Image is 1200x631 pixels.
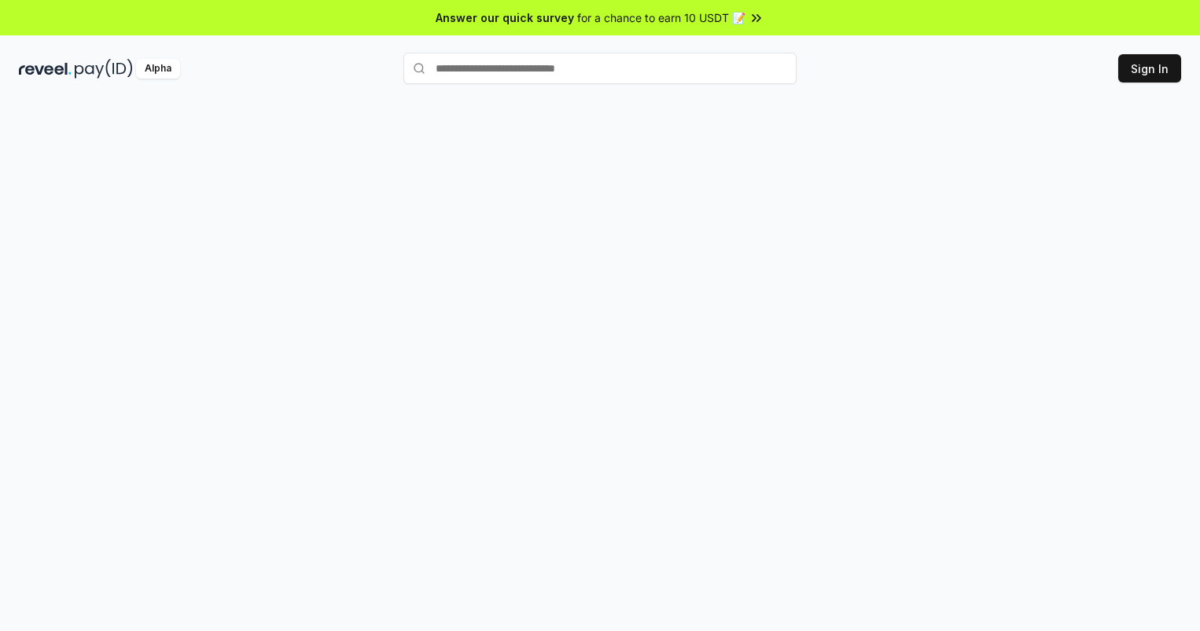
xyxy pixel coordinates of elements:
span: for a chance to earn 10 USDT 📝 [577,9,745,26]
button: Sign In [1118,54,1181,83]
img: reveel_dark [19,59,72,79]
img: pay_id [75,59,133,79]
span: Answer our quick survey [436,9,574,26]
div: Alpha [136,59,180,79]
